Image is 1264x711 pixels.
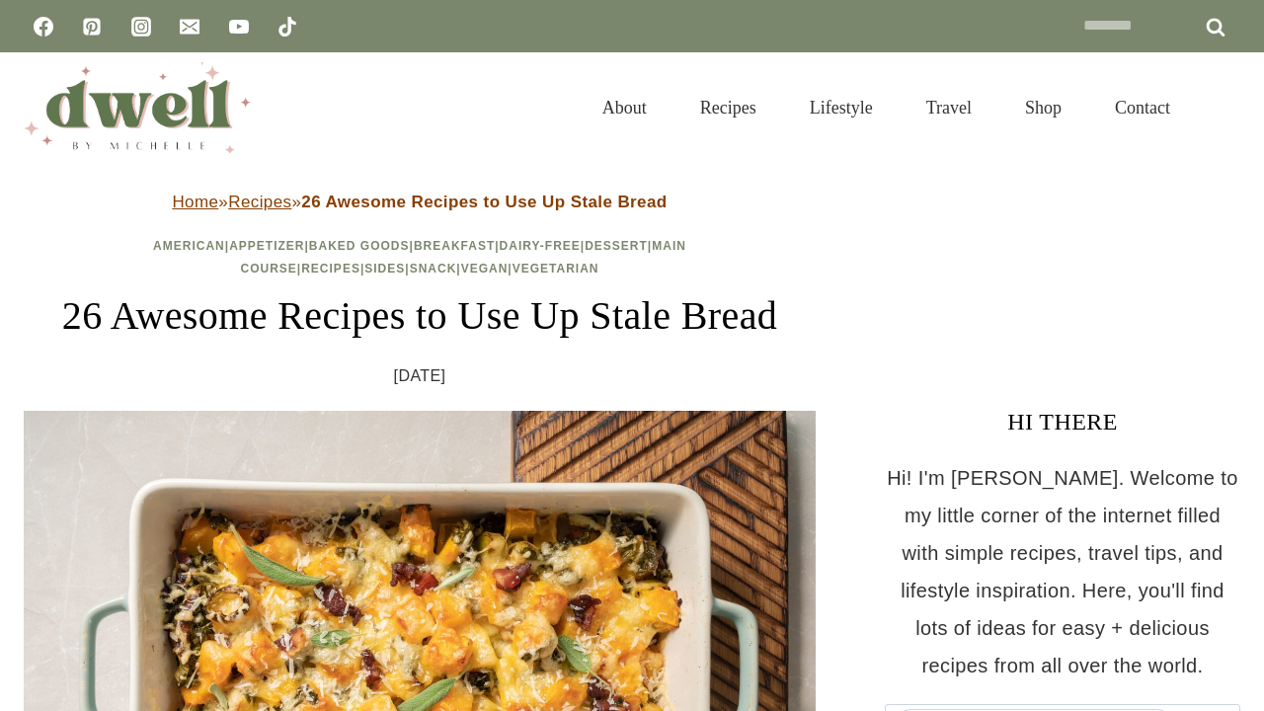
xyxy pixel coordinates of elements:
[998,73,1088,142] a: Shop
[410,262,457,276] a: Snack
[500,239,581,253] a: Dairy-Free
[576,73,1197,142] nav: Primary Navigation
[24,7,63,46] a: Facebook
[673,73,783,142] a: Recipes
[301,262,360,276] a: Recipes
[228,193,291,211] a: Recipes
[585,239,648,253] a: Dessert
[121,7,161,46] a: Instagram
[364,262,405,276] a: Sides
[301,193,667,211] strong: 26 Awesome Recipes to Use Up Stale Bread
[172,193,218,211] a: Home
[170,7,209,46] a: Email
[1088,73,1197,142] a: Contact
[414,239,495,253] a: Breakfast
[461,262,509,276] a: Vegan
[219,7,259,46] a: YouTube
[268,7,307,46] a: TikTok
[394,361,446,391] time: [DATE]
[783,73,900,142] a: Lifestyle
[72,7,112,46] a: Pinterest
[900,73,998,142] a: Travel
[885,404,1240,439] h3: HI THERE
[172,193,667,211] span: » »
[576,73,673,142] a: About
[1207,91,1240,124] button: View Search Form
[513,262,599,276] a: Vegetarian
[153,239,225,253] a: American
[885,459,1240,684] p: Hi! I'm [PERSON_NAME]. Welcome to my little corner of the internet filled with simple recipes, tr...
[229,239,304,253] a: Appetizer
[153,239,686,276] span: | | | | | | | | | | |
[24,286,816,346] h1: 26 Awesome Recipes to Use Up Stale Bread
[24,62,251,153] img: DWELL by michelle
[309,239,410,253] a: Baked Goods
